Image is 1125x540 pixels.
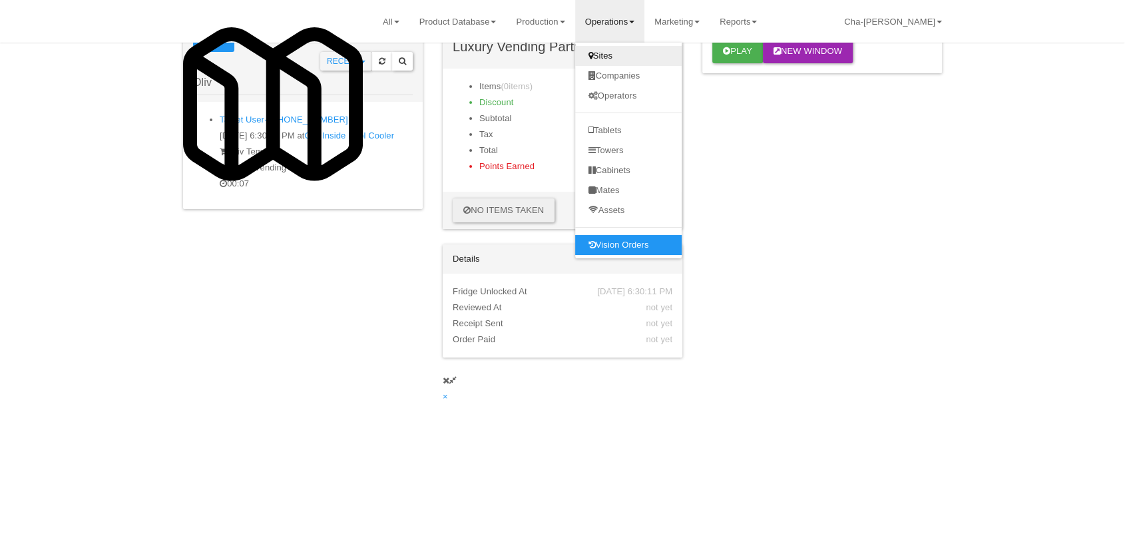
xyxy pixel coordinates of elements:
[183,14,363,194] img: Micromart
[479,129,493,139] span: Tax
[575,86,682,106] a: Operators
[646,318,672,328] span: not yet
[597,284,672,300] div: [DATE] 6:30:11 PM
[501,81,533,91] span: (0 )
[479,145,498,155] span: Total
[575,235,682,255] a: Vision Orders
[575,66,682,86] a: Companies
[575,140,682,160] a: Towers
[479,97,513,107] span: Discount
[453,39,672,54] h5: Luxury Vending Partners
[712,39,763,63] button: Play
[479,113,512,123] span: Subtotal
[575,180,682,200] a: Mates
[575,160,682,180] a: Cabinets
[646,334,672,344] span: not yet
[453,251,672,267] div: Details
[453,316,672,332] div: Receipt Sent
[509,81,530,91] ng-pluralize: items
[453,284,672,300] div: Fridge Unlocked At
[646,302,672,312] span: not yet
[479,161,535,171] span: Points Earned
[763,39,853,63] button: New Window
[453,198,555,222] button: No Items Taken
[575,200,682,220] a: Assets
[575,46,682,66] a: Sites
[453,300,672,316] div: Reviewed At
[443,392,448,402] a: ×
[575,121,682,140] a: Tablets
[453,332,672,348] div: Order Paid
[479,81,533,91] span: Items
